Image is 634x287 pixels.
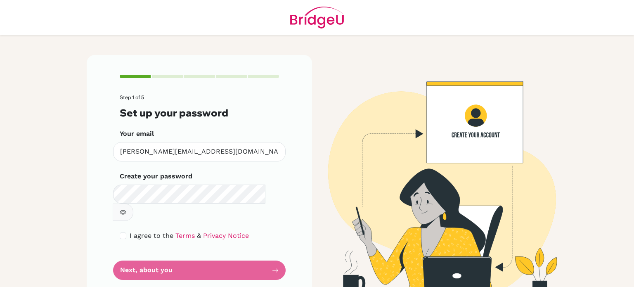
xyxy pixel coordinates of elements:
[175,232,195,240] a: Terms
[120,171,192,181] label: Create your password
[120,129,154,139] label: Your email
[120,107,279,119] h3: Set up your password
[130,232,173,240] span: I agree to the
[203,232,249,240] a: Privacy Notice
[113,142,286,161] input: Insert your email*
[197,232,201,240] span: &
[120,94,144,100] span: Step 1 of 5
